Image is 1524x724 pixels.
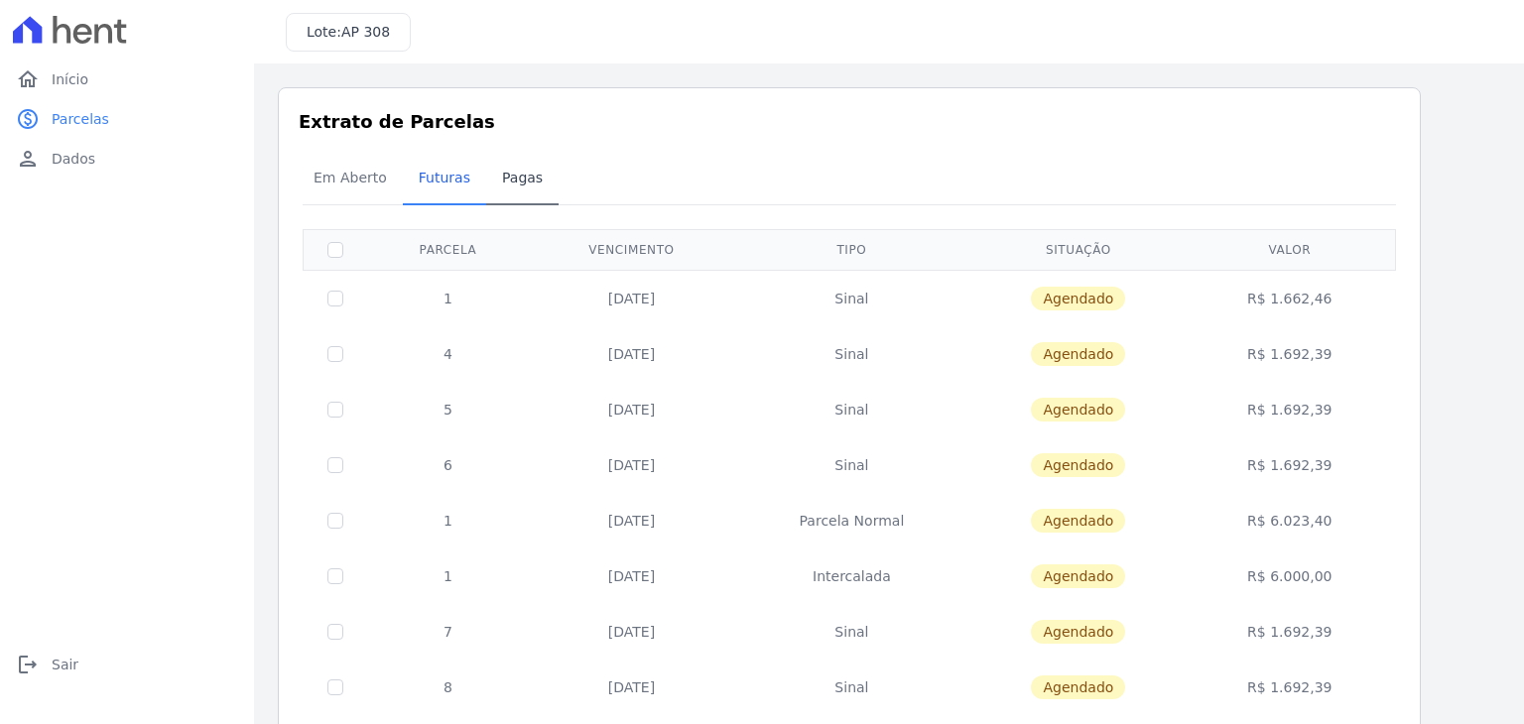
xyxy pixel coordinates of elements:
[1188,493,1392,548] td: R$ 6.023,40
[1188,229,1392,270] th: Valor
[486,154,559,205] a: Pagas
[734,270,969,326] td: Sinal
[307,22,390,43] h3: Lote:
[1031,675,1125,699] span: Agendado
[1188,548,1392,604] td: R$ 6.000,00
[367,437,529,493] td: 6
[734,604,969,660] td: Sinal
[367,382,529,437] td: 5
[734,493,969,548] td: Parcela Normal
[407,158,482,197] span: Futuras
[1188,326,1392,382] td: R$ 1.692,39
[734,229,969,270] th: Tipo
[734,548,969,604] td: Intercalada
[367,493,529,548] td: 1
[490,158,555,197] span: Pagas
[1031,287,1125,310] span: Agendado
[529,229,734,270] th: Vencimento
[52,109,109,129] span: Parcelas
[367,548,529,604] td: 1
[367,229,529,270] th: Parcela
[8,99,246,139] a: paidParcelas
[734,326,969,382] td: Sinal
[529,548,734,604] td: [DATE]
[529,437,734,493] td: [DATE]
[299,108,1400,135] h3: Extrato de Parcelas
[8,139,246,179] a: personDados
[529,660,734,715] td: [DATE]
[529,270,734,326] td: [DATE]
[1031,398,1125,422] span: Agendado
[1188,270,1392,326] td: R$ 1.662,46
[367,270,529,326] td: 1
[529,493,734,548] td: [DATE]
[529,326,734,382] td: [DATE]
[16,147,40,171] i: person
[1031,342,1125,366] span: Agendado
[1031,453,1125,477] span: Agendado
[302,158,399,197] span: Em Aberto
[1188,437,1392,493] td: R$ 1.692,39
[734,660,969,715] td: Sinal
[8,645,246,684] a: logoutSair
[529,604,734,660] td: [DATE]
[52,655,78,674] span: Sair
[529,382,734,437] td: [DATE]
[734,382,969,437] td: Sinal
[8,60,246,99] a: homeInício
[403,154,486,205] a: Futuras
[298,154,403,205] a: Em Aberto
[16,67,40,91] i: home
[16,653,40,676] i: logout
[1188,382,1392,437] td: R$ 1.692,39
[1188,660,1392,715] td: R$ 1.692,39
[52,69,88,89] span: Início
[734,437,969,493] td: Sinal
[367,660,529,715] td: 8
[1031,620,1125,644] span: Agendado
[1031,509,1125,533] span: Agendado
[969,229,1188,270] th: Situação
[367,326,529,382] td: 4
[52,149,95,169] span: Dados
[341,24,390,40] span: AP 308
[16,107,40,131] i: paid
[1188,604,1392,660] td: R$ 1.692,39
[1031,564,1125,588] span: Agendado
[367,604,529,660] td: 7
